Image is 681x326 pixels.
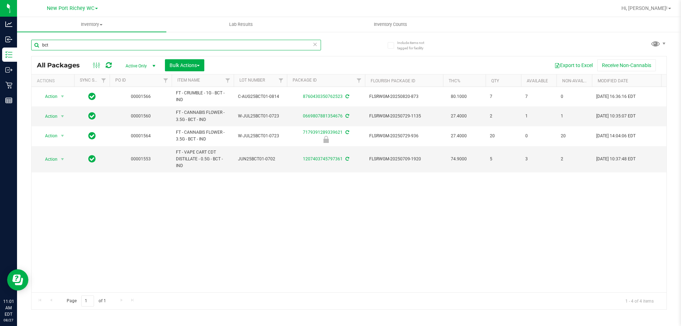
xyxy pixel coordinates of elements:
[344,114,349,118] span: Sync from Compliance System
[58,92,67,101] span: select
[58,111,67,121] span: select
[491,78,499,83] a: Qty
[312,40,317,49] span: Clear
[303,130,343,135] a: 7179391289339621
[490,133,517,139] span: 20
[490,93,517,100] span: 7
[88,92,96,101] span: In Sync
[353,74,365,87] a: Filter
[37,61,87,69] span: All Packages
[369,156,439,162] span: FLSRWGM-20250709-1920
[131,94,151,99] a: 00001566
[561,93,588,100] span: 0
[166,17,316,32] a: Lab Results
[176,129,229,143] span: FT - CANNABIS FLOWER - 3.5G - BCT - IND
[5,36,12,43] inline-svg: Inbound
[344,94,349,99] span: Sync from Compliance System
[58,154,67,164] span: select
[58,131,67,141] span: select
[88,131,96,141] span: In Sync
[238,113,283,120] span: W-JUL25BCT01-0723
[561,133,588,139] span: 20
[596,156,636,162] span: [DATE] 10:37:48 EDT
[525,133,552,139] span: 0
[5,97,12,104] inline-svg: Reports
[37,78,71,83] div: Actions
[238,133,283,139] span: W-JUL25BCT01-0723
[596,133,636,139] span: [DATE] 14:04:06 EDT
[238,156,283,162] span: JUN25BCT01-0702
[303,114,343,118] a: 0669807881354676
[98,74,110,87] a: Filter
[31,40,321,50] input: Search Package ID, Item Name, SKU, Lot or Part Number...
[561,156,588,162] span: 2
[490,156,517,162] span: 5
[371,78,415,83] a: Flourish Package ID
[286,136,366,143] div: Newly Received
[7,269,28,291] iframe: Resource center
[176,149,229,170] span: FT - VAPE CART CDT DISTILLATE - 0.5G - BCT - IND
[596,113,636,120] span: [DATE] 10:35:07 EDT
[5,21,12,28] inline-svg: Analytics
[344,156,349,161] span: Sync from Compliance System
[447,92,470,102] span: 80.1000
[39,131,58,141] span: Action
[397,40,433,51] span: Include items not tagged for facility
[176,109,229,123] span: FT - CANNABIS FLOWER - 3.5G - BCT - IND
[160,74,172,87] a: Filter
[176,90,229,103] span: FT - CRUMBLE - 1G - BCT - IND
[81,295,94,306] input: 1
[80,78,107,83] a: Sync Status
[525,93,552,100] span: 7
[620,295,659,306] span: 1 - 4 of 4 items
[525,113,552,120] span: 1
[88,154,96,164] span: In Sync
[344,130,349,135] span: Sync from Compliance System
[222,74,234,87] a: Filter
[449,78,460,83] a: THC%
[5,51,12,58] inline-svg: Inventory
[447,154,470,164] span: 74.9000
[550,59,597,71] button: Export to Excel
[527,78,548,83] a: Available
[561,113,588,120] span: 1
[596,93,636,100] span: [DATE] 16:36:16 EDT
[115,78,126,83] a: PO ID
[88,111,96,121] span: In Sync
[369,93,439,100] span: FLSRWGM-20250820-873
[369,133,439,139] span: FLSRWGM-20250729-936
[316,17,465,32] a: Inventory Counts
[47,5,94,11] span: New Port Richey WC
[490,113,517,120] span: 2
[220,21,262,28] span: Lab Results
[562,78,594,83] a: Non-Available
[303,94,343,99] a: 8760430350762523
[3,298,14,317] p: 11:01 AM EDT
[293,78,317,83] a: Package ID
[17,21,166,28] span: Inventory
[177,78,200,83] a: Item Name
[369,113,439,120] span: FLSRWGM-20250729-1135
[447,131,470,141] span: 27.4000
[39,92,58,101] span: Action
[275,74,287,87] a: Filter
[39,154,58,164] span: Action
[61,295,112,306] span: Page of 1
[597,59,656,71] button: Receive Non-Cannabis
[447,111,470,121] span: 27.4000
[131,156,151,161] a: 00001553
[5,82,12,89] inline-svg: Retail
[170,62,200,68] span: Bulk Actions
[598,78,628,83] a: Modified Date
[364,21,417,28] span: Inventory Counts
[621,5,668,11] span: Hi, [PERSON_NAME]!
[17,17,166,32] a: Inventory
[303,156,343,161] a: 1207403745797361
[238,93,283,100] span: C-AUG25BCT01-0814
[5,66,12,73] inline-svg: Outbound
[131,133,151,138] a: 00001564
[39,111,58,121] span: Action
[525,156,552,162] span: 3
[131,114,151,118] a: 00001560
[3,317,14,323] p: 08/27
